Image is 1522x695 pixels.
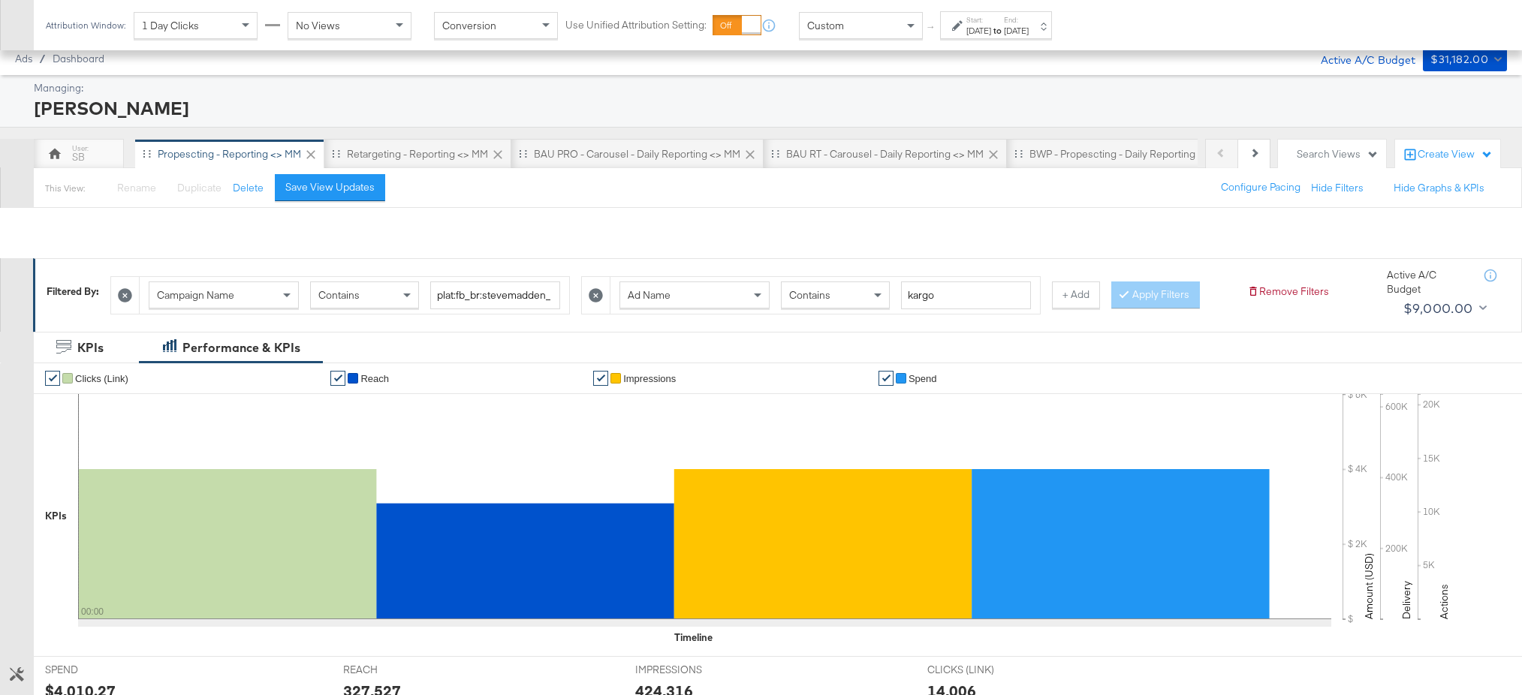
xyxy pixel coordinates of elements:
span: Spend [909,373,937,384]
span: Reach [360,373,389,384]
span: 1 Day Clicks [142,19,199,32]
div: Retargeting - Reporting <> MM [347,147,488,161]
div: BAU PRO - Carousel - Daily Reporting <> MM [534,147,740,161]
div: Drag to reorder tab [332,149,340,158]
button: + Add [1052,281,1100,308]
span: ↑ [924,26,939,31]
div: Performance & KPIs [182,339,300,357]
button: Delete [233,181,264,195]
div: Timeline [674,630,713,645]
div: BAU RT - Carousel - Daily Reporting <> MM [786,147,984,161]
span: SPEND [45,663,158,677]
div: Propescting - Reporting <> MM [158,147,301,161]
span: Custom [807,19,844,32]
span: / [32,53,53,65]
div: Drag to reorder tab [519,149,527,158]
div: Active A/C Budget [1387,268,1469,296]
div: Drag to reorder tab [1014,149,1023,158]
span: Ad Name [628,288,671,302]
div: Drag to reorder tab [143,149,151,158]
a: ✔ [593,371,608,386]
div: Attribution Window: [45,20,126,31]
a: ✔ [879,371,894,386]
span: Conversion [442,19,496,32]
div: This View: [45,182,85,194]
span: Clicks (Link) [75,373,128,384]
div: Save View Updates [285,180,375,194]
input: Enter a search term [901,281,1031,309]
text: Delivery [1400,581,1413,619]
div: Create View [1418,147,1493,162]
div: [DATE] [1004,25,1029,37]
span: No Views [296,19,340,32]
div: [PERSON_NAME] [34,95,1503,121]
span: Rename [117,181,156,194]
div: KPIs [77,339,104,357]
div: SB [72,150,85,164]
button: Configure Pacing [1210,174,1311,201]
span: Impressions [623,373,676,384]
input: Enter a search term [430,281,560,309]
span: Contains [789,288,830,302]
div: $9,000.00 [1403,297,1473,320]
label: Start: [966,15,991,25]
label: Use Unified Attribution Setting: [565,18,707,32]
div: Managing: [34,81,1503,95]
label: End: [1004,15,1029,25]
strong: to [991,25,1004,36]
div: KPIs [45,509,67,523]
a: ✔ [45,371,60,386]
div: Search Views [1297,147,1379,161]
span: Ads [15,53,32,65]
div: BWP - Propescting - Daily Reporting <> MM [1029,147,1228,161]
span: IMPRESSIONS [635,663,748,677]
div: Drag to reorder tab [771,149,779,158]
div: Active A/C Budget [1305,47,1415,70]
button: $9,000.00 [1397,296,1490,320]
button: Remove Filters [1247,284,1329,299]
span: CLICKS (LINK) [927,663,1040,677]
button: Save View Updates [275,174,385,201]
span: REACH [343,663,456,677]
span: Campaign Name [157,288,234,302]
span: Contains [318,288,360,302]
button: Hide Filters [1311,181,1364,195]
a: Dashboard [53,53,104,65]
a: ✔ [330,371,345,386]
div: $31,182.00 [1430,50,1488,69]
text: Amount (USD) [1362,553,1376,619]
button: $31,182.00 [1423,47,1507,71]
button: Hide Graphs & KPIs [1394,181,1484,195]
span: Duplicate [177,181,222,194]
div: [DATE] [966,25,991,37]
div: Filtered By: [47,284,99,299]
text: Actions [1437,584,1451,619]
